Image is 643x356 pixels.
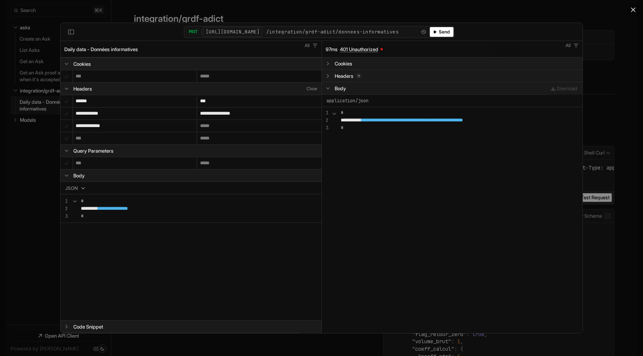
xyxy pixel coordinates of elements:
button: 11 [322,70,583,82]
span: Send [439,29,450,35]
span: 11 [356,73,362,79]
span: 97ms [326,45,338,53]
button: JSON [61,182,91,194]
div: 3 [62,212,70,220]
section: Request: Daily data - Données informatives [61,41,321,333]
span: /integration/grdf-adict/donnees-informatives [266,28,399,36]
div: 3 [322,124,330,132]
div: 2 [322,117,330,124]
span: All [566,42,571,49]
span: JSON [65,184,78,192]
div: 2 [62,205,70,212]
span: application/json [326,97,369,105]
span: Download [557,86,577,91]
div: POST [185,29,202,35]
section: Response [321,41,583,333]
a: Download [549,84,579,93]
span: All [305,42,310,49]
div: 1 [322,109,330,117]
div: API Client [60,23,583,333]
button: [URL][DOMAIN_NAME] [203,27,262,37]
a: 401 Unauthorized [340,45,383,53]
div: 1 [62,197,70,205]
button: Clear [305,83,318,94]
